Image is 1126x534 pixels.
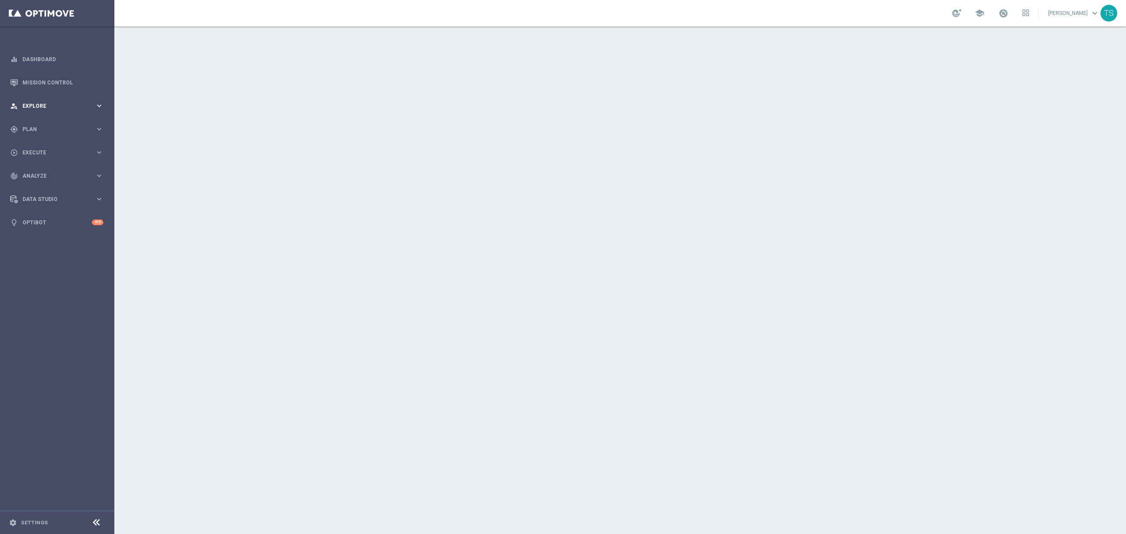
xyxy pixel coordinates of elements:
[92,219,103,225] div: +10
[95,195,103,203] i: keyboard_arrow_right
[10,149,104,156] button: play_circle_outline Execute keyboard_arrow_right
[10,48,103,71] div: Dashboard
[22,71,103,94] a: Mission Control
[22,197,95,202] span: Data Studio
[22,173,95,179] span: Analyze
[10,125,95,133] div: Plan
[10,172,104,179] button: track_changes Analyze keyboard_arrow_right
[10,219,18,227] i: lightbulb
[1090,8,1100,18] span: keyboard_arrow_down
[10,55,18,63] i: equalizer
[10,102,18,110] i: person_search
[10,196,104,203] button: Data Studio keyboard_arrow_right
[95,148,103,157] i: keyboard_arrow_right
[10,102,104,110] button: person_search Explore keyboard_arrow_right
[10,71,103,94] div: Mission Control
[10,172,95,180] div: Analyze
[95,125,103,133] i: keyboard_arrow_right
[22,103,95,109] span: Explore
[975,8,984,18] span: school
[1047,7,1100,20] a: [PERSON_NAME]keyboard_arrow_down
[1100,5,1117,22] div: TS
[22,127,95,132] span: Plan
[10,172,18,180] i: track_changes
[9,519,17,527] i: settings
[95,102,103,110] i: keyboard_arrow_right
[22,48,103,71] a: Dashboard
[22,211,92,234] a: Optibot
[10,126,104,133] button: gps_fixed Plan keyboard_arrow_right
[10,219,104,226] button: lightbulb Optibot +10
[10,56,104,63] button: equalizer Dashboard
[21,520,48,525] a: Settings
[10,149,95,157] div: Execute
[10,79,104,86] button: Mission Control
[22,150,95,155] span: Execute
[10,149,18,157] i: play_circle_outline
[10,125,18,133] i: gps_fixed
[10,195,95,203] div: Data Studio
[10,211,103,234] div: Optibot
[95,172,103,180] i: keyboard_arrow_right
[10,102,95,110] div: Explore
